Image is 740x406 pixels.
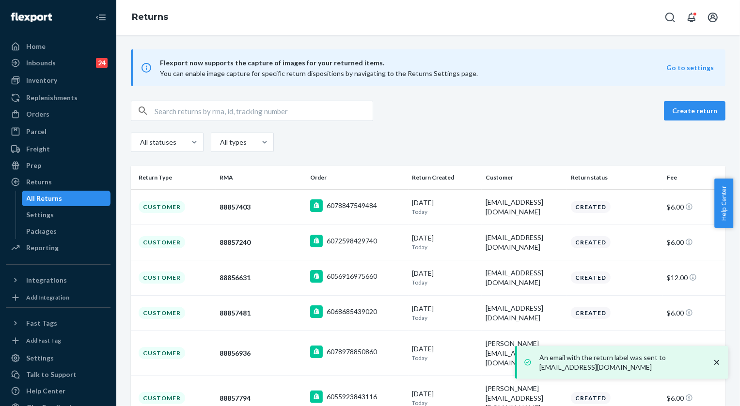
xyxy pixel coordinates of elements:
div: Customer [139,201,185,213]
div: [EMAIL_ADDRESS][DOMAIN_NAME] [486,197,563,217]
div: Created [571,271,611,284]
div: Inventory [26,75,57,85]
div: 6055923843116 [327,392,377,402]
svg: close toast [712,358,722,367]
a: Parcel [6,124,110,139]
a: Help Center [6,383,110,399]
th: Order [306,166,408,189]
p: Today [412,243,478,251]
div: Add Fast Tag [26,336,61,345]
div: Created [571,307,611,319]
div: 24 [96,58,108,68]
a: All Returns [22,191,111,206]
div: Packages [27,226,57,236]
div: 6072598429740 [327,236,377,246]
div: Customer [139,236,185,248]
td: $6.00 [663,189,725,225]
a: Prep [6,158,110,173]
div: Created [571,236,611,248]
a: Packages [22,224,111,239]
span: Flexport now supports the capture of images for your returned items. [160,57,666,69]
p: Today [412,314,478,322]
a: Add Fast Tag [6,335,110,346]
a: Settings [6,350,110,366]
div: All statuses [140,137,175,147]
div: Integrations [26,275,67,285]
div: Help Center [26,386,65,396]
button: Close Navigation [91,8,110,27]
p: Today [412,208,478,216]
th: Return status [567,166,663,189]
td: $3.00 [663,331,725,376]
div: Customer [139,347,185,359]
div: 88857794 [220,393,302,403]
input: Search returns by rma, id, tracking number [155,101,373,120]
a: Orders [6,106,110,122]
div: All types [220,137,245,147]
td: $6.00 [663,225,725,260]
a: Add Integration [6,292,110,303]
button: Create return [664,101,725,120]
div: Customer [139,271,185,284]
div: Replenishments [26,93,78,103]
div: Created [571,201,611,213]
div: 88857481 [220,308,302,318]
td: $6.00 [663,295,725,331]
div: Home [26,42,46,51]
div: [DATE] [412,198,478,216]
div: Returns [26,177,52,187]
div: Settings [26,353,54,363]
a: Returns [132,12,168,22]
div: Fast Tags [26,318,57,328]
button: Go to settings [666,63,714,73]
button: Help Center [714,179,733,228]
div: 88857403 [220,202,302,212]
button: Fast Tags [6,316,110,331]
div: Talk to Support [26,370,77,379]
div: 6056916975660 [327,271,377,281]
p: An email with the return label was sent to [EMAIL_ADDRESS][DOMAIN_NAME] [539,353,702,372]
p: Today [412,278,478,286]
a: Freight [6,141,110,157]
a: Settings [22,207,111,223]
th: Fee [663,166,725,189]
div: Customer [139,392,185,404]
div: 6068685439020 [327,307,377,316]
a: Inbounds24 [6,55,110,71]
div: [DATE] [412,304,478,322]
div: Orders [26,109,49,119]
a: Reporting [6,240,110,256]
button: Integrations [6,272,110,288]
th: RMA [216,166,306,189]
div: [PERSON_NAME][EMAIL_ADDRESS][DOMAIN_NAME] [486,339,563,368]
div: [EMAIL_ADDRESS][DOMAIN_NAME] [486,268,563,287]
span: You can enable image capture for specific return dispositions by navigating to the Returns Settin... [160,69,478,77]
button: Open notifications [682,8,701,27]
div: [DATE] [412,344,478,362]
div: Created [571,392,611,404]
button: Open account menu [703,8,723,27]
div: [EMAIL_ADDRESS][DOMAIN_NAME] [486,303,563,323]
div: [DATE] [412,233,478,251]
div: Add Integration [26,293,69,301]
div: Prep [26,161,41,170]
td: $12.00 [663,260,725,295]
div: 88856631 [220,273,302,283]
p: Today [412,354,478,362]
div: Settings [27,210,54,220]
div: 88857240 [220,238,302,247]
div: [DATE] [412,269,478,286]
div: 6078847549484 [327,201,377,211]
div: Customer [139,307,185,319]
div: 6078978850860 [327,347,377,357]
a: Home [6,39,110,54]
th: Customer [482,166,567,189]
div: Parcel [26,127,47,136]
a: Returns [6,174,110,190]
th: Return Type [131,166,216,189]
a: Replenishments [6,90,110,105]
div: Reporting [26,243,59,253]
button: Open Search Box [661,8,680,27]
ol: breadcrumbs [124,3,176,31]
